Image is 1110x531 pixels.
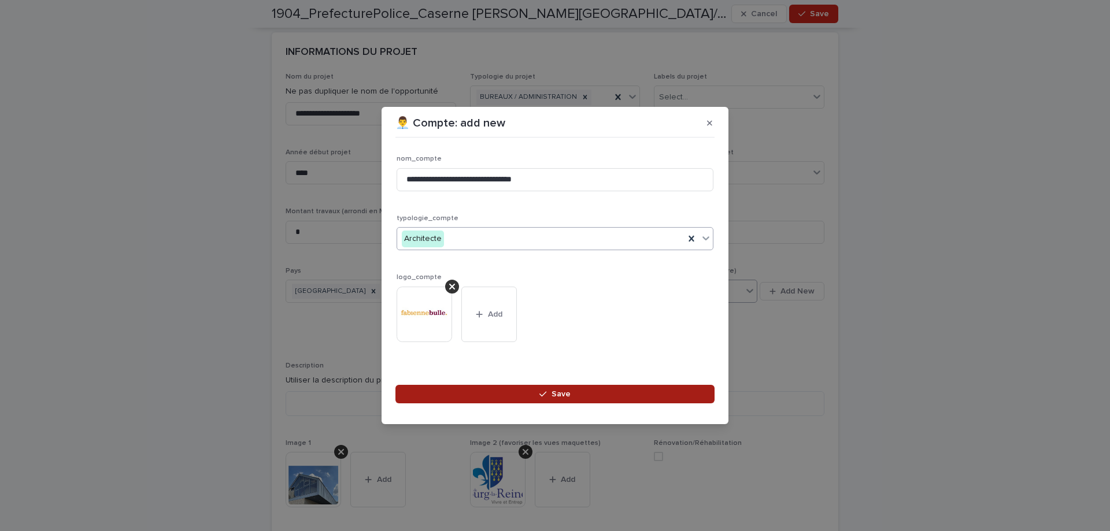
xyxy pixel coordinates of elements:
[397,215,458,222] span: typologie_compte
[395,116,505,130] p: 👨‍💼 Compte: add new
[488,310,502,318] span: Add
[552,390,571,398] span: Save
[402,231,444,247] div: Architecte
[461,287,517,342] button: Add
[397,274,442,281] span: logo_compte
[395,385,715,403] button: Save
[397,155,442,162] span: nom_compte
